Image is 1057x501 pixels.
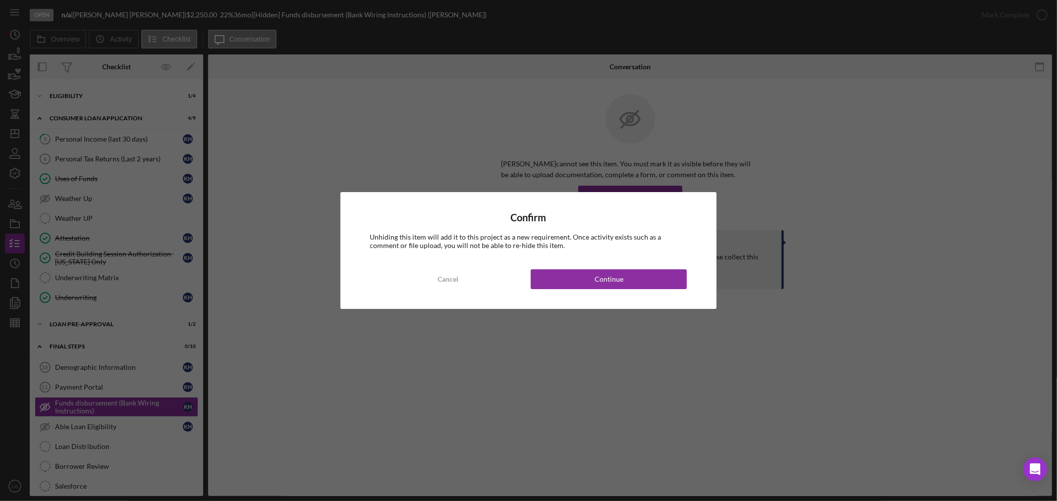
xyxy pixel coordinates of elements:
div: Continue [595,269,623,289]
div: Open Intercom Messenger [1023,457,1047,481]
h4: Confirm [370,212,687,223]
div: Unhiding this item will add it to this project as a new requirement. Once activity exists such as... [370,233,687,249]
button: Continue [531,269,687,289]
div: Cancel [438,269,458,289]
button: Cancel [370,269,526,289]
